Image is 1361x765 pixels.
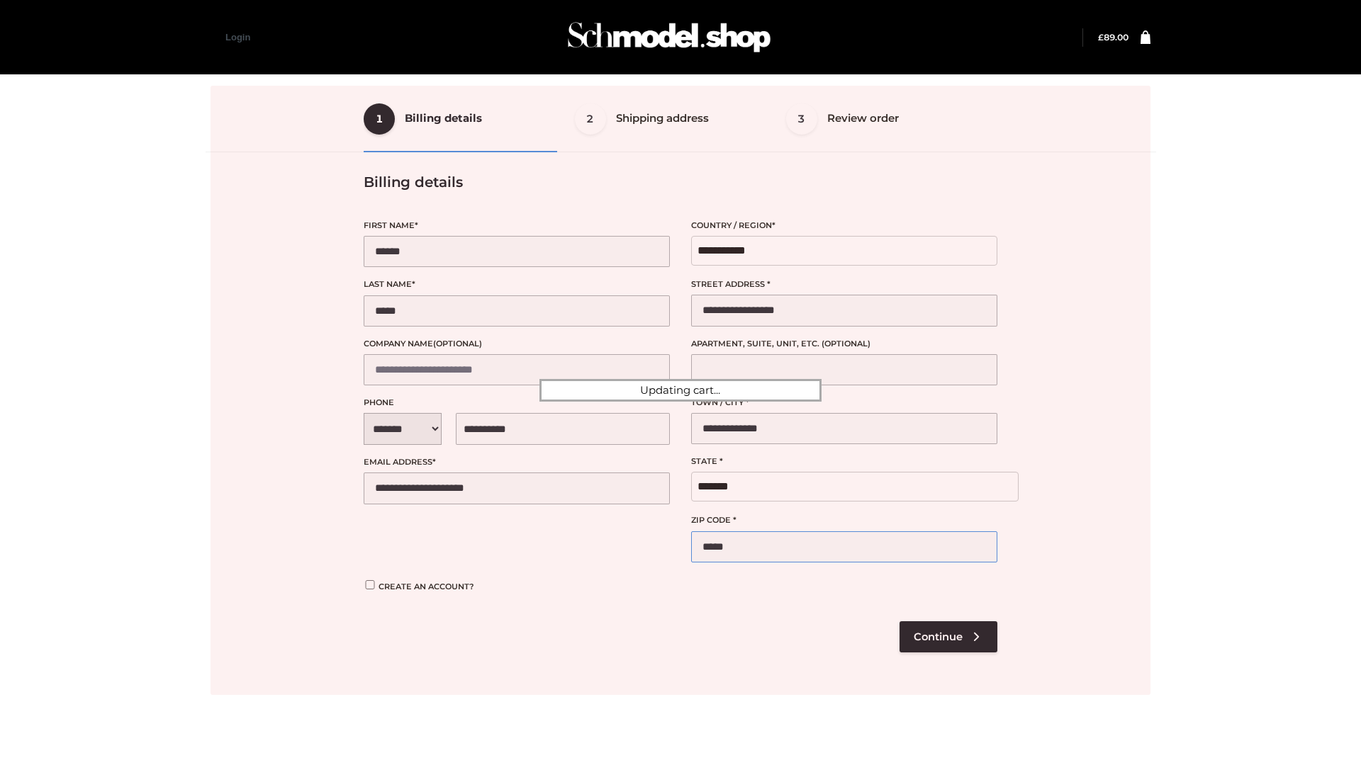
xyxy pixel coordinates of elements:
a: £89.00 [1098,32,1128,42]
span: £ [1098,32,1104,42]
bdi: 89.00 [1098,32,1128,42]
div: Updating cart... [539,379,822,402]
a: Login [225,32,250,42]
img: Schmodel Admin 964 [563,9,775,65]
